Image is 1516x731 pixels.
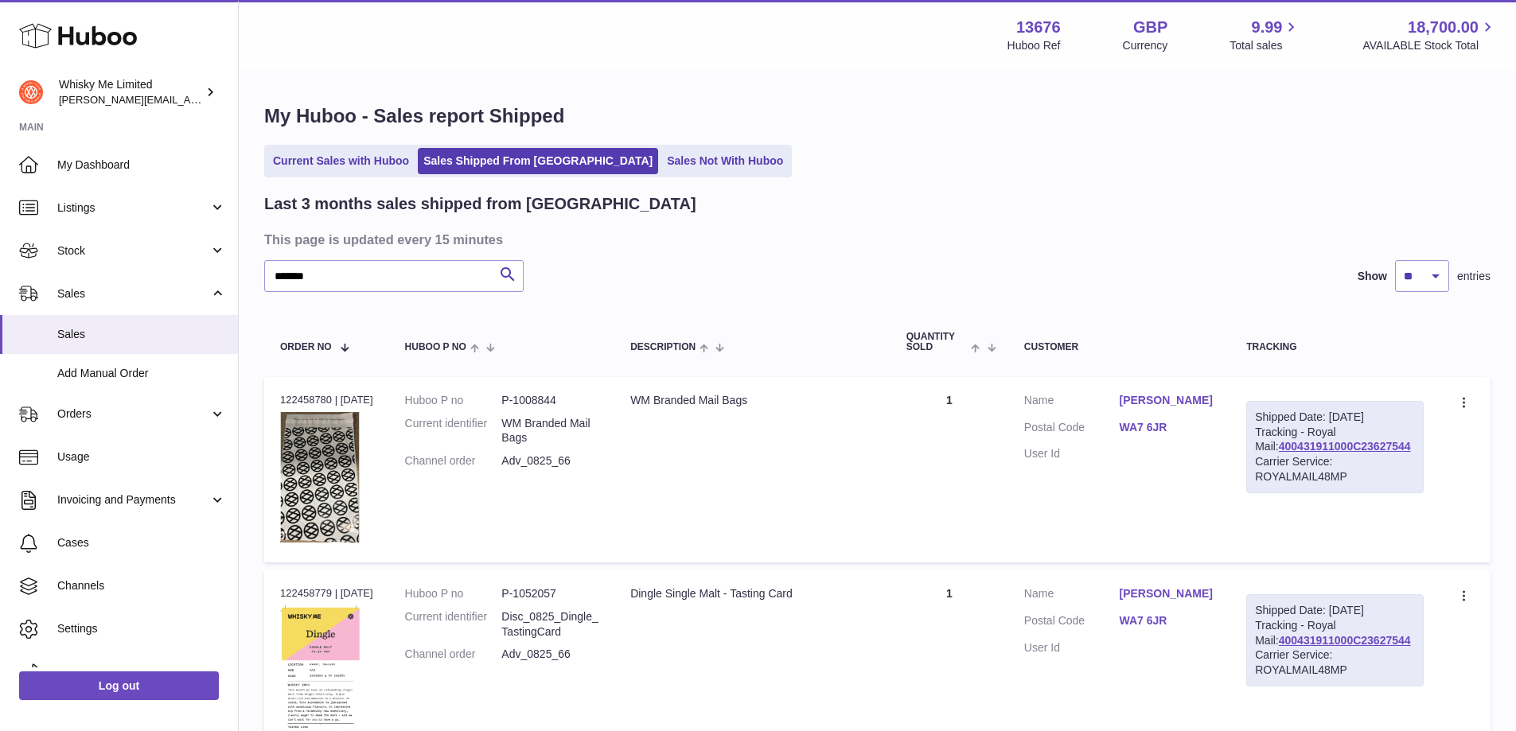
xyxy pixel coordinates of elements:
span: Quantity Sold [906,332,968,352]
span: Description [630,342,696,352]
div: 122458779 | [DATE] [280,586,373,601]
span: Huboo P no [405,342,466,352]
dt: Channel order [405,647,502,662]
div: Dingle Single Malt - Tasting Card [630,586,875,601]
div: Tracking - Royal Mail: [1246,594,1424,686]
dt: Current identifier [405,416,502,446]
span: Returns [57,664,226,679]
div: Tracking - Royal Mail: [1246,401,1424,493]
a: 400431911000C23627544 [1279,440,1411,453]
a: 400431911000C23627544 [1279,634,1411,647]
dt: Postal Code [1024,420,1120,439]
label: Show [1358,269,1387,284]
dt: User Id [1024,446,1120,461]
strong: GBP [1133,17,1167,38]
span: Usage [57,449,226,465]
span: Sales [57,286,209,301]
a: WA7 6JR [1120,420,1215,435]
span: Cases [57,535,226,550]
span: Channels [57,578,226,593]
span: 9.99 [1252,17,1283,38]
div: WM Branded Mail Bags [630,393,875,408]
dd: Adv_0825_66 [501,647,598,662]
span: 18,700.00 [1408,17,1479,38]
a: 18,700.00 AVAILABLE Stock Total [1362,17,1497,53]
div: Tracking [1246,342,1424,352]
a: Sales Not With Huboo [661,148,789,174]
dt: Huboo P no [405,586,502,601]
div: 122458780 | [DATE] [280,393,373,407]
span: entries [1457,269,1491,284]
span: Add Manual Order [57,366,226,381]
h2: Last 3 months sales shipped from [GEOGRAPHIC_DATA] [264,193,696,215]
div: Customer [1024,342,1214,352]
img: 1725358317.png [280,412,360,542]
a: Current Sales with Huboo [267,148,415,174]
dt: Postal Code [1024,613,1120,632]
span: AVAILABLE Stock Total [1362,38,1497,53]
span: Settings [57,621,226,636]
a: WA7 6JR [1120,613,1215,628]
div: Carrier Service: ROYALMAIL48MP [1255,647,1415,678]
span: Orders [57,406,209,422]
span: Total sales [1230,38,1300,53]
dt: Name [1024,393,1120,412]
img: frances@whiskyshop.com [19,80,43,104]
span: Stock [57,243,209,259]
div: Whisky Me Limited [59,77,202,107]
a: Sales Shipped From [GEOGRAPHIC_DATA] [418,148,658,174]
span: Listings [57,200,209,216]
span: Sales [57,327,226,342]
div: Currency [1123,38,1168,53]
dd: WM Branded Mail Bags [501,416,598,446]
span: Order No [280,342,332,352]
dt: Channel order [405,453,502,469]
strong: 13676 [1016,17,1061,38]
td: 1 [891,377,1008,562]
div: Huboo Ref [1007,38,1061,53]
dt: Current identifier [405,609,502,640]
dt: User Id [1024,640,1120,655]
a: Log out [19,671,219,700]
dd: Disc_0825_Dingle_TastingCard [501,609,598,640]
h1: My Huboo - Sales report Shipped [264,103,1491,129]
div: Shipped Date: [DATE] [1255,410,1415,425]
span: Invoicing and Payments [57,492,209,507]
a: [PERSON_NAME] [1120,393,1215,408]
a: [PERSON_NAME] [1120,586,1215,601]
dd: P-1008844 [501,393,598,408]
dt: Name [1024,586,1120,605]
div: Shipped Date: [DATE] [1255,603,1415,618]
a: 9.99 Total sales [1230,17,1300,53]
dd: P-1052057 [501,586,598,601]
div: Carrier Service: ROYALMAIL48MP [1255,454,1415,484]
h3: This page is updated every 15 minutes [264,231,1487,248]
span: [PERSON_NAME][EMAIL_ADDRESS][DOMAIN_NAME] [59,93,319,106]
span: My Dashboard [57,157,226,173]
dt: Huboo P no [405,393,502,408]
dd: Adv_0825_66 [501,453,598,469]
